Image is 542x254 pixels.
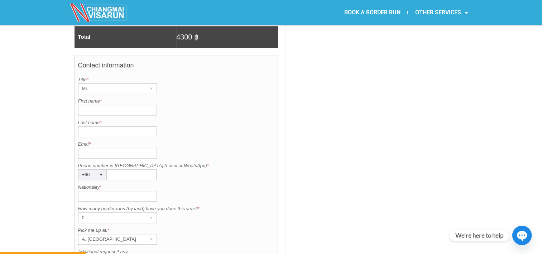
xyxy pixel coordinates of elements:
a: BOOK A BORDER RUN [337,4,407,21]
label: Pick me up at: [78,227,275,234]
label: Title [78,76,275,83]
div: A. [GEOGRAPHIC_DATA] [78,234,143,244]
h4: Contact information [78,58,275,76]
td: Total [75,26,176,48]
div: ▾ [147,234,157,244]
label: Last name [78,119,275,126]
div: 0 [78,213,143,223]
a: OTHER SERVICES [408,4,475,21]
label: Email [78,141,275,148]
div: ▾ [147,84,157,94]
label: Phone number in [GEOGRAPHIC_DATA] (Local or WhatsApp) [78,162,275,169]
nav: Menu [271,4,475,21]
td: 4300 ฿ [176,26,278,48]
label: First name [78,98,275,105]
div: ▾ [147,213,157,223]
label: Nationality [78,184,275,191]
div: +66 [78,170,93,180]
div: ▾ [96,170,106,180]
label: How many border runs (by land) have you done this year? [78,205,275,212]
div: Mr. [78,84,143,94]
